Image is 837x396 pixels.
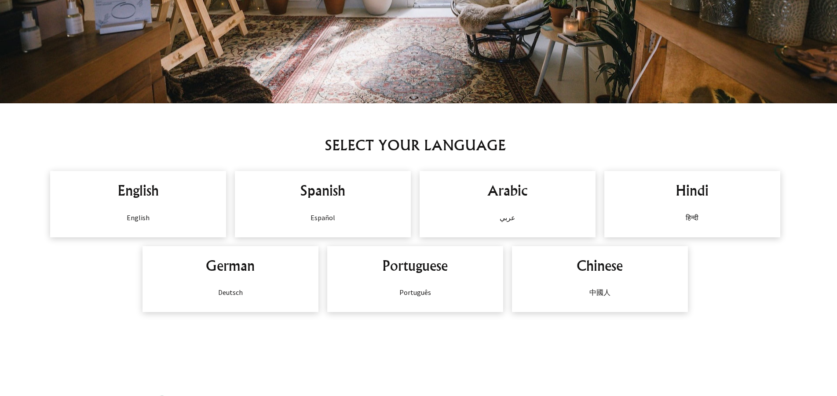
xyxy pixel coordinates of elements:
h2: English [59,180,217,201]
h2: Spanish [244,180,402,201]
h2: Hindi [613,180,771,201]
h2: Portuguese [336,255,494,276]
h2: Arabic [428,180,587,201]
p: हिन्दी [613,212,771,223]
p: عربي [428,212,587,223]
p: English [59,212,217,223]
h2: German [151,255,310,276]
h2: Chinese [521,255,679,276]
p: Deutsch [151,287,310,298]
p: 中國人 [521,287,679,298]
p: Español [244,212,402,223]
p: Português [336,287,494,298]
